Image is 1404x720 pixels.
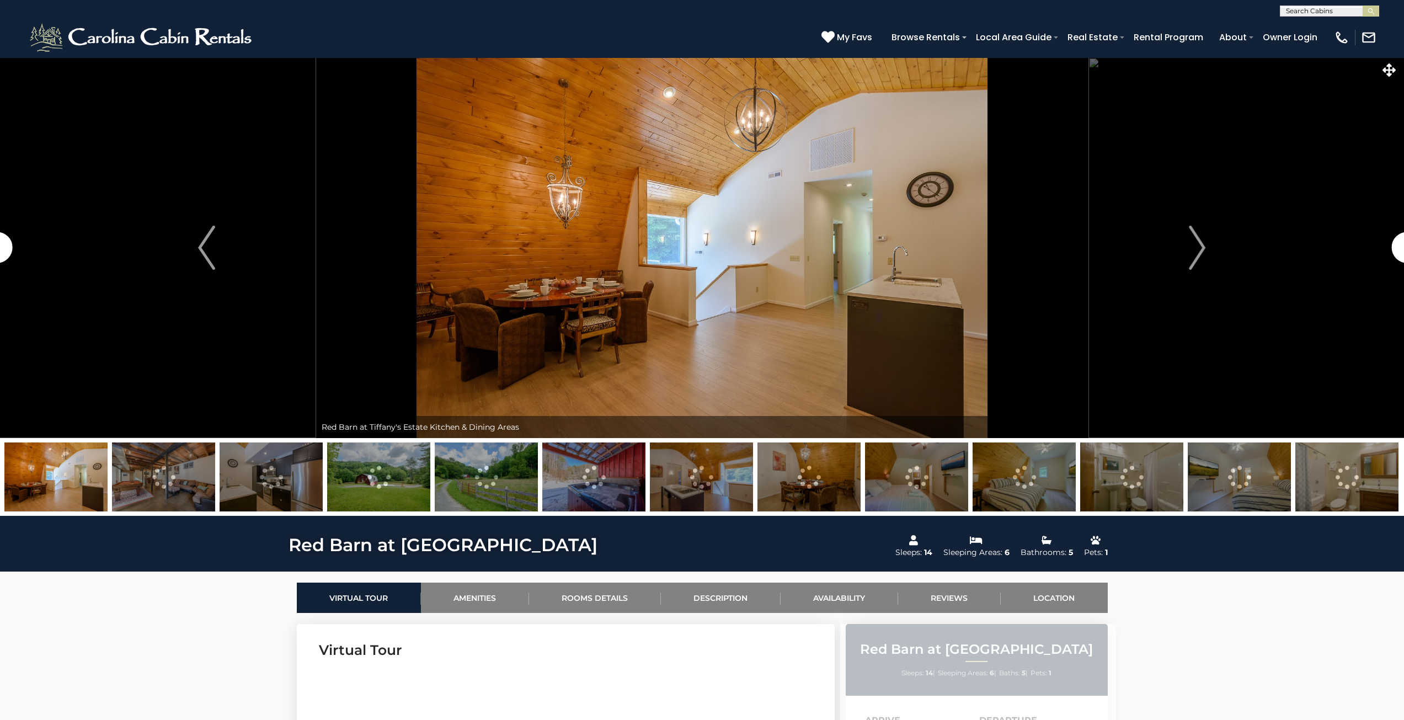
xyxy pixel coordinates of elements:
[973,442,1076,511] img: 163263157
[865,442,968,511] img: 163263156
[1188,442,1291,511] img: 163263133
[970,28,1057,47] a: Local Area Guide
[1088,57,1306,438] button: Next
[1189,226,1205,270] img: arrow
[220,442,323,511] img: 163263150
[886,28,965,47] a: Browse Rentals
[757,442,861,511] img: 163263136
[529,583,661,613] a: Rooms Details
[542,442,645,511] img: 163263167
[198,226,215,270] img: arrow
[1361,30,1376,45] img: mail-regular-white.png
[297,583,421,613] a: Virtual Tour
[316,416,1088,438] div: Red Barn at Tiffany's Estate Kitchen & Dining Areas
[1062,28,1123,47] a: Real Estate
[1080,442,1183,511] img: 163263172
[327,442,430,511] img: 163263171
[661,583,781,613] a: Description
[650,442,753,511] img: 163263135
[421,583,529,613] a: Amenities
[97,57,316,438] button: Previous
[28,21,257,54] img: White-1-2.png
[1295,442,1398,511] img: 163263152
[898,583,1001,613] a: Reviews
[1334,30,1349,45] img: phone-regular-white.png
[837,30,872,44] span: My Favs
[1128,28,1209,47] a: Rental Program
[319,641,813,660] h3: Virtual Tour
[821,30,875,45] a: My Favs
[4,442,108,511] img: 163263139
[1001,583,1108,613] a: Location
[435,442,538,511] img: 163263148
[1214,28,1252,47] a: About
[112,442,215,511] img: 163263166
[781,583,898,613] a: Availability
[1257,28,1323,47] a: Owner Login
